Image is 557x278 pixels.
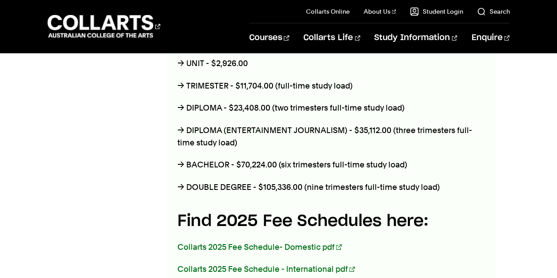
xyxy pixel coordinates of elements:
[303,23,360,52] a: Collarts Life
[177,159,485,171] p: → BACHELOR - $70,224.00 (six trimesters full-time study load)
[364,7,396,16] a: About Us
[177,209,485,233] h4: Find 2025 Fee Schedules here:
[477,7,509,16] a: Search
[249,23,289,52] a: Courses
[177,264,355,274] a: Collarts 2025 Fee Schedule - International pdf
[48,14,160,39] div: Go to homepage
[306,7,350,16] a: Collarts Online
[471,23,509,52] a: Enquire
[410,7,463,16] a: Student Login
[177,181,485,193] p: → DOUBLE DEGREE - $105,336.00 (nine trimesters full-time study load)
[177,80,485,92] p: → TRIMESTER - $11,704.00 (full-time study load)
[374,23,457,52] a: Study Information
[177,242,342,252] a: Collarts 2025 Fee Schedule- Domestic pdf
[177,102,485,114] p: → DIPLOMA - $23,408.00 (two trimesters full-time study load)
[177,57,485,70] p: → UNIT - $2,926.00
[177,124,485,149] p: → DIPLOMA (ENTERTAINMENT JOURNALISM) - $35,112.00 (three trimesters full-time study load)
